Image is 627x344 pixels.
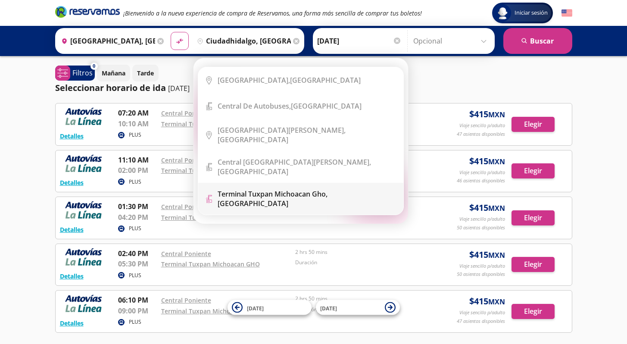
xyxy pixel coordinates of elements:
[118,165,157,175] p: 02:00 PM
[118,306,157,316] p: 09:00 PM
[247,304,264,312] span: [DATE]
[123,9,422,17] em: ¡Bienvenido a la nueva experiencia de compra de Reservamos, una forma más sencilla de comprar tus...
[55,5,120,18] i: Brand Logo
[469,155,505,168] span: $ 415
[512,163,555,178] button: Elegir
[457,271,505,278] p: 50 asientos disponibles
[469,201,505,214] span: $ 415
[413,30,490,52] input: Opcional
[161,203,211,211] a: Central Poniente
[72,68,93,78] p: Filtros
[488,297,505,306] small: MXN
[218,157,397,176] div: [GEOGRAPHIC_DATA]
[316,300,400,315] button: [DATE]
[60,225,84,234] button: Detalles
[132,65,159,81] button: Tarde
[469,108,505,121] span: $ 415
[60,155,107,172] img: RESERVAMOS
[317,30,402,52] input: Elegir Fecha
[488,110,505,119] small: MXN
[129,131,141,139] p: PLUS
[118,108,157,118] p: 07:20 AM
[512,117,555,132] button: Elegir
[228,300,312,315] button: [DATE]
[459,169,505,176] p: Viaje sencillo p/adulto
[469,295,505,308] span: $ 415
[218,125,397,144] div: [GEOGRAPHIC_DATA]
[512,210,555,225] button: Elegir
[295,295,425,303] p: 2 hrs 50 mins
[161,307,260,315] a: Terminal Tuxpan Michoacan GHO
[102,69,125,78] p: Mañana
[218,101,362,111] div: [GEOGRAPHIC_DATA]
[161,260,260,268] a: Terminal Tuxpan Michoacan GHO
[512,257,555,272] button: Elegir
[469,248,505,261] span: $ 415
[512,304,555,319] button: Elegir
[129,225,141,232] p: PLUS
[60,178,84,187] button: Detalles
[97,65,130,81] button: Mañana
[488,157,505,166] small: MXN
[60,131,84,141] button: Detalles
[58,30,155,52] input: Buscar Origen
[457,224,505,231] p: 50 asientos disponibles
[459,263,505,270] p: Viaje sencillo p/adulto
[55,81,166,94] p: Seleccionar horario de ida
[161,120,260,128] a: Terminal Tuxpan Michoacan GHO
[60,108,107,125] img: RESERVAMOS
[561,8,572,19] button: English
[161,166,260,175] a: Terminal Tuxpan Michoacan GHO
[118,248,157,259] p: 02:40 PM
[457,318,505,325] p: 47 asientos disponibles
[60,319,84,328] button: Detalles
[161,250,211,258] a: Central Poniente
[60,295,107,312] img: RESERVAMOS
[129,272,141,279] p: PLUS
[218,75,290,85] b: [GEOGRAPHIC_DATA],
[193,30,291,52] input: Buscar Destino
[93,63,95,70] span: 0
[161,156,211,164] a: Central Poniente
[161,109,211,117] a: Central Poniente
[295,259,425,266] p: Duración
[488,203,505,213] small: MXN
[295,248,425,256] p: 2 hrs 50 mins
[218,101,291,111] b: Central de Autobuses,
[459,216,505,223] p: Viaje sencillo p/adulto
[320,304,337,312] span: [DATE]
[457,177,505,185] p: 46 asientos disponibles
[503,28,572,54] button: Buscar
[218,75,361,85] div: [GEOGRAPHIC_DATA]
[118,155,157,165] p: 11:10 AM
[129,178,141,186] p: PLUS
[459,309,505,316] p: Viaje sencillo p/adulto
[55,66,95,81] button: 0Filtros
[168,83,190,94] p: [DATE]
[161,296,211,304] a: Central Poniente
[218,125,346,135] b: [GEOGRAPHIC_DATA][PERSON_NAME],
[218,189,397,208] div: [GEOGRAPHIC_DATA]
[118,119,157,129] p: 10:10 AM
[488,250,505,260] small: MXN
[161,213,260,222] a: Terminal Tuxpan Michoacan GHO
[60,201,107,219] img: RESERVAMOS
[60,272,84,281] button: Detalles
[459,122,505,129] p: Viaje sencillo p/adulto
[457,131,505,138] p: 47 asientos disponibles
[60,248,107,266] img: RESERVAMOS
[118,201,157,212] p: 01:30 PM
[129,318,141,326] p: PLUS
[118,259,157,269] p: 05:30 PM
[118,295,157,305] p: 06:10 PM
[218,189,328,199] b: Terminal Tuxpan Michoacan Gho,
[218,157,371,167] b: Central [GEOGRAPHIC_DATA][PERSON_NAME],
[137,69,154,78] p: Tarde
[55,5,120,21] a: Brand Logo
[511,9,551,17] span: Iniciar sesión
[118,212,157,222] p: 04:20 PM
